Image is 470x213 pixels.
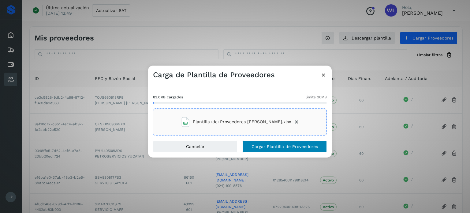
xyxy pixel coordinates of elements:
[193,119,291,125] span: Plantilla+de+Proveedores [PERSON_NAME].xlsx
[306,94,327,100] span: límite 30MB
[153,70,275,79] h3: Carga de Plantilla de Proveedores
[242,140,327,153] button: Cargar Plantilla de Proveedores
[186,144,205,149] span: Cancelar
[153,140,237,153] button: Cancelar
[252,144,318,149] span: Cargar Plantilla de Proveedores
[153,94,183,100] span: 83.0KB cargados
